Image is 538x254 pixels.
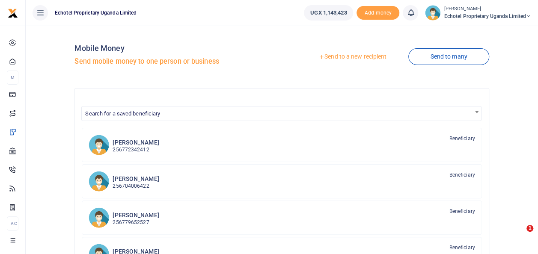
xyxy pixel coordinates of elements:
img: profile-user [425,5,440,21]
li: Toup your wallet [357,6,399,20]
span: Beneficiary [449,207,475,215]
p: 256772342412 [113,146,159,154]
img: RO [89,135,109,155]
li: Ac [7,216,18,230]
a: Send to a new recipient [297,49,408,65]
a: RFk [PERSON_NAME] 256779652527 Beneficiary [82,201,482,235]
span: Beneficiary [449,135,475,142]
span: 1 [526,225,533,232]
h5: Send mobile money to one person or business [74,57,278,66]
p: 256779652527 [113,219,159,227]
iframe: Intercom live chat [509,225,529,245]
span: Search for a saved beneficiary [82,106,481,120]
a: Add money [357,9,399,15]
span: Beneficiary [449,244,475,251]
a: RO [PERSON_NAME] 256772342412 Beneficiary [82,128,482,162]
span: Search for a saved beneficiary [81,106,481,121]
li: M [7,71,18,85]
h6: [PERSON_NAME] [113,212,159,219]
span: UGX 1,143,423 [310,9,347,17]
span: Add money [357,6,399,20]
a: Send to many [408,48,489,65]
h4: Mobile Money [74,44,278,53]
h6: [PERSON_NAME] [113,139,159,146]
li: Wallet ballance [300,5,357,21]
img: logo-small [8,8,18,18]
span: Search for a saved beneficiary [85,110,160,117]
small: [PERSON_NAME] [444,6,531,13]
h6: [PERSON_NAME] [113,175,159,183]
span: Beneficiary [449,171,475,179]
img: MK [89,171,109,192]
a: UGX 1,143,423 [304,5,353,21]
img: RFk [89,207,109,228]
a: logo-small logo-large logo-large [8,9,18,16]
a: profile-user [PERSON_NAME] Echotel Proprietary Uganda Limited [425,5,531,21]
span: Echotel Proprietary Uganda Limited [51,9,140,17]
span: Echotel Proprietary Uganda Limited [444,12,531,20]
a: MK [PERSON_NAME] 256704006422 Beneficiary [82,164,482,198]
p: 256704006422 [113,182,159,190]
